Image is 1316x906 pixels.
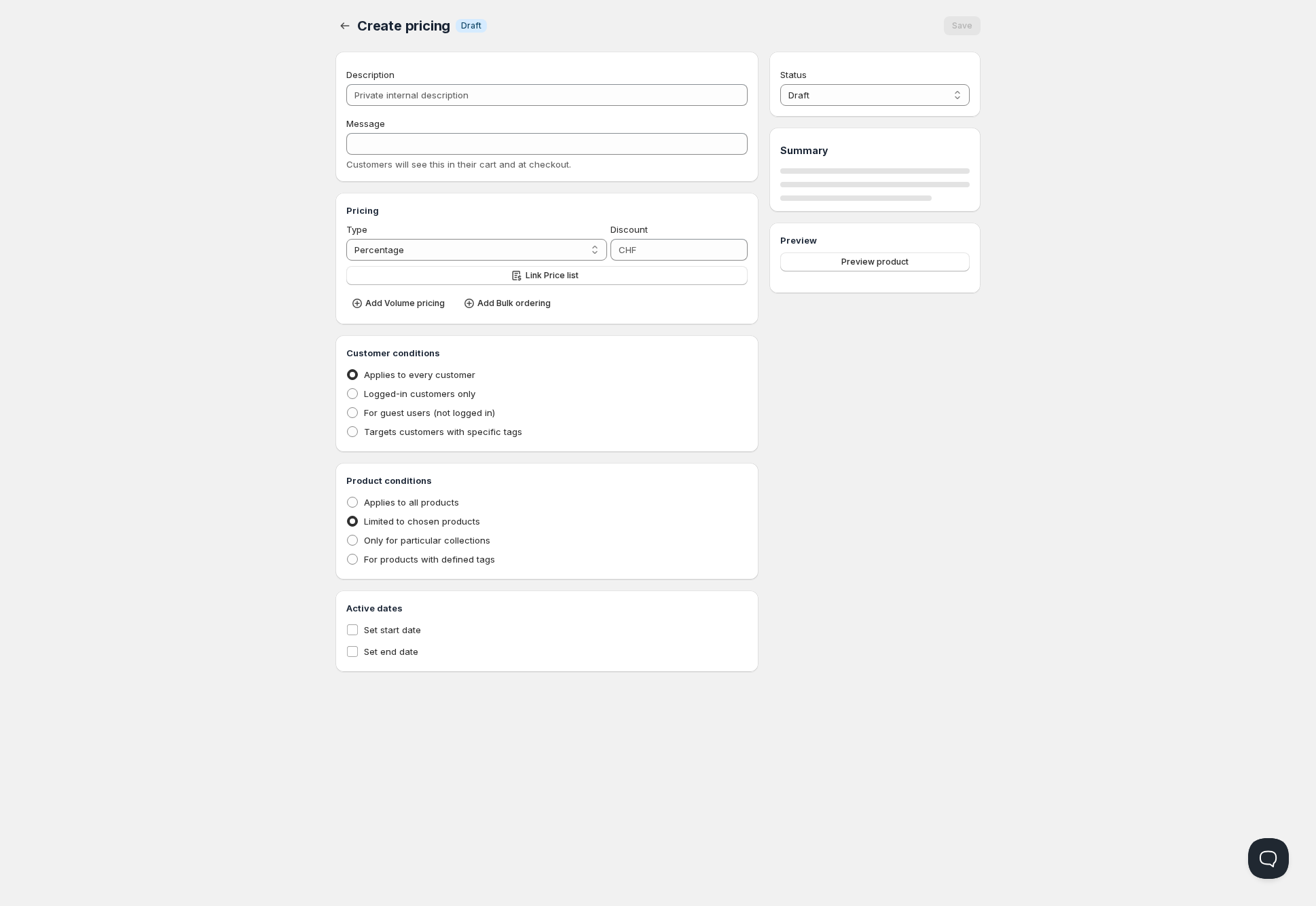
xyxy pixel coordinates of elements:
button: Link Price list [346,266,748,285]
button: Preview product [780,252,970,271]
span: Discount [610,224,648,235]
span: CHF [619,244,636,255]
h3: Active dates [346,601,748,615]
h3: Customer conditions [346,346,748,360]
span: Create pricing [357,18,450,34]
button: Add Bulk ordering [458,294,559,313]
span: Limited to chosen products [364,516,480,527]
span: Applies to every customer [364,369,475,380]
span: Link Price list [526,270,579,281]
span: Description [346,69,395,80]
h1: Summary [780,144,970,157]
span: Set start date [364,624,421,635]
span: Draft [461,20,481,31]
span: Logged-in customers only [364,388,475,399]
span: Set end date [364,646,418,657]
span: Customers will see this in their cart and at checkout. [346,159,571,170]
span: Add Volume pricing [365,298,445,309]
span: Message [346,118,385,129]
span: Applies to all products [364,497,459,508]
span: For products with defined tags [364,554,495,565]
iframe: Help Scout Beacon - Open [1248,838,1289,879]
span: Preview product [841,257,909,267]
span: Targets customers with specific tags [364,426,522,437]
h3: Pricing [346,204,748,217]
h3: Preview [780,233,970,247]
span: Status [780,69,807,80]
span: Add Bulk ordering [477,298,551,309]
span: For guest users (not logged in) [364,407,495,418]
button: Add Volume pricing [346,294,453,313]
input: Private internal description [346,84,748,106]
span: Only for particular collections [364,535,490,546]
h3: Product conditions [346,474,748,487]
span: Type [346,224,367,235]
